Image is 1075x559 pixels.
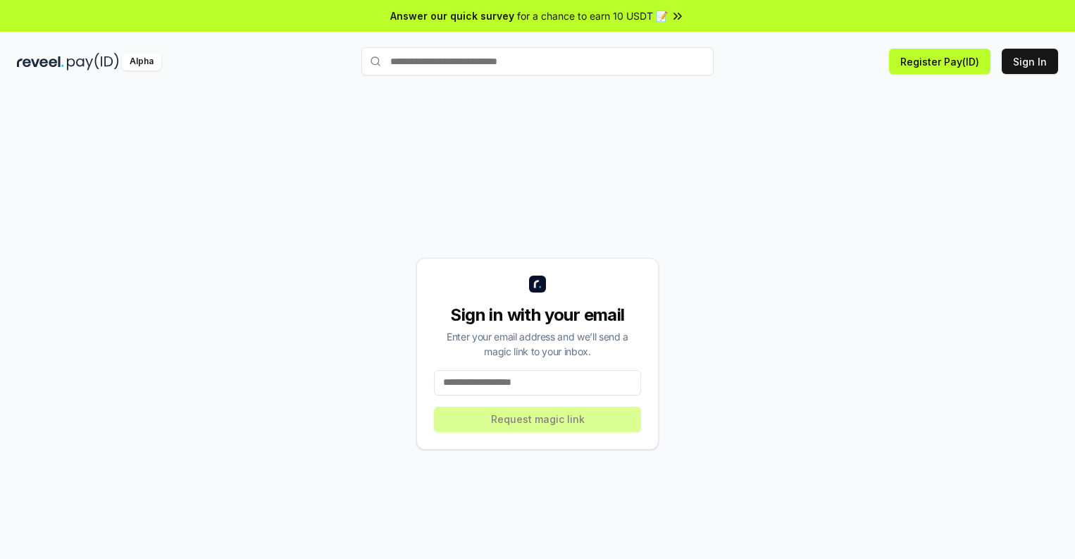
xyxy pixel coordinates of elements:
button: Sign In [1002,49,1058,74]
div: Enter your email address and we’ll send a magic link to your inbox. [434,329,641,359]
img: pay_id [67,53,119,70]
img: logo_small [529,276,546,293]
div: Alpha [122,53,161,70]
span: for a chance to earn 10 USDT 📝 [517,8,668,23]
div: Sign in with your email [434,304,641,326]
span: Answer our quick survey [390,8,514,23]
img: reveel_dark [17,53,64,70]
button: Register Pay(ID) [889,49,990,74]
